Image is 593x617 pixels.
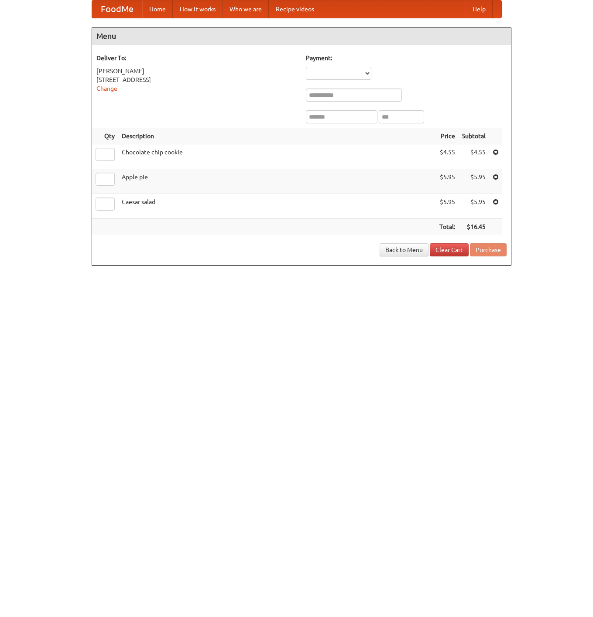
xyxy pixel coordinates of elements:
[96,54,297,62] h5: Deliver To:
[269,0,321,18] a: Recipe videos
[92,0,142,18] a: FoodMe
[380,243,428,256] a: Back to Menu
[459,128,489,144] th: Subtotal
[436,219,459,235] th: Total:
[223,0,269,18] a: Who we are
[96,75,297,84] div: [STREET_ADDRESS]
[118,144,436,169] td: Chocolate chip cookie
[466,0,493,18] a: Help
[173,0,223,18] a: How it works
[118,169,436,194] td: Apple pie
[430,243,469,256] a: Clear Cart
[436,128,459,144] th: Price
[306,54,507,62] h5: Payment:
[459,194,489,219] td: $5.95
[118,194,436,219] td: Caesar salad
[459,169,489,194] td: $5.95
[96,85,117,92] a: Change
[436,169,459,194] td: $5.95
[142,0,173,18] a: Home
[470,243,507,256] button: Purchase
[459,144,489,169] td: $4.55
[436,194,459,219] td: $5.95
[436,144,459,169] td: $4.55
[459,219,489,235] th: $16.45
[92,27,511,45] h4: Menu
[92,128,118,144] th: Qty
[96,67,297,75] div: [PERSON_NAME]
[118,128,436,144] th: Description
